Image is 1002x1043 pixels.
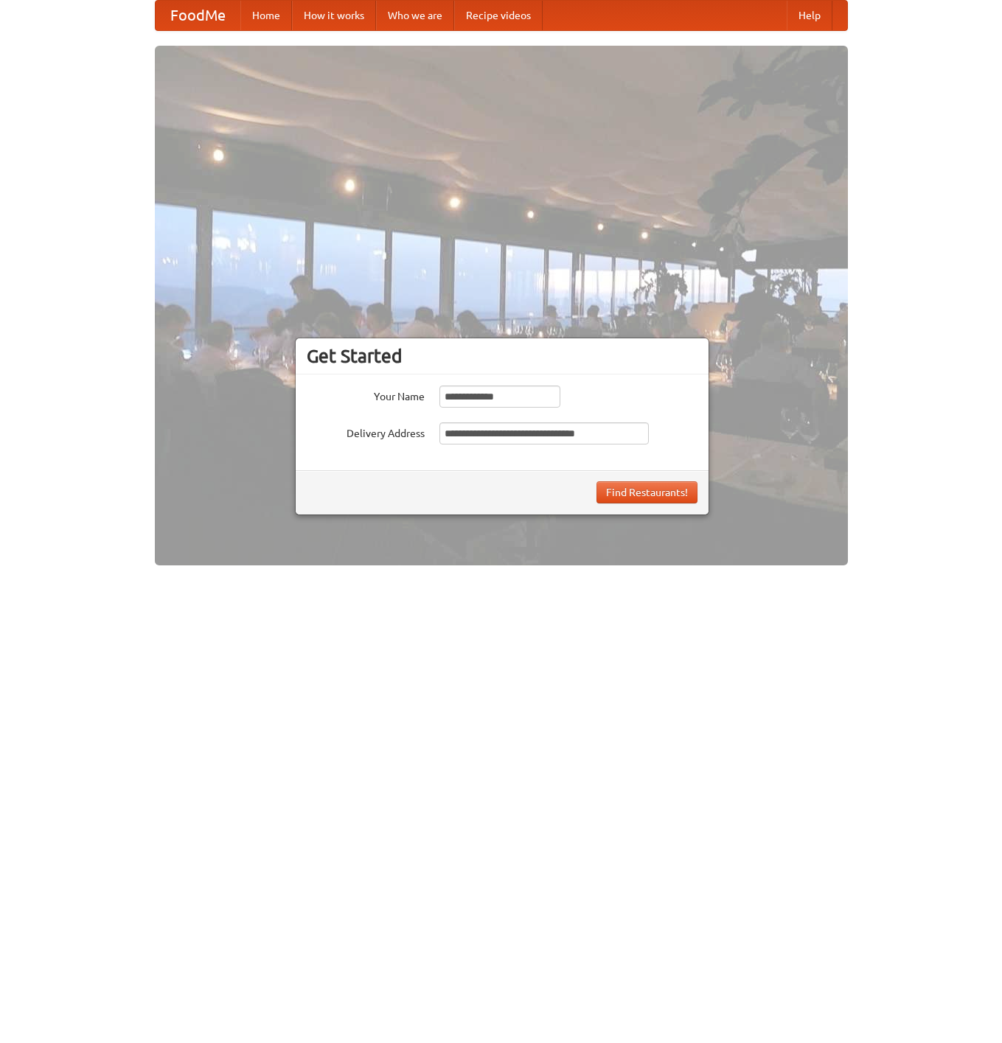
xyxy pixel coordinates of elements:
a: FoodMe [156,1,240,30]
a: Home [240,1,292,30]
h3: Get Started [307,345,697,367]
a: Help [787,1,832,30]
a: Recipe videos [454,1,543,30]
a: Who we are [376,1,454,30]
a: How it works [292,1,376,30]
button: Find Restaurants! [596,481,697,503]
label: Your Name [307,386,425,404]
label: Delivery Address [307,422,425,441]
